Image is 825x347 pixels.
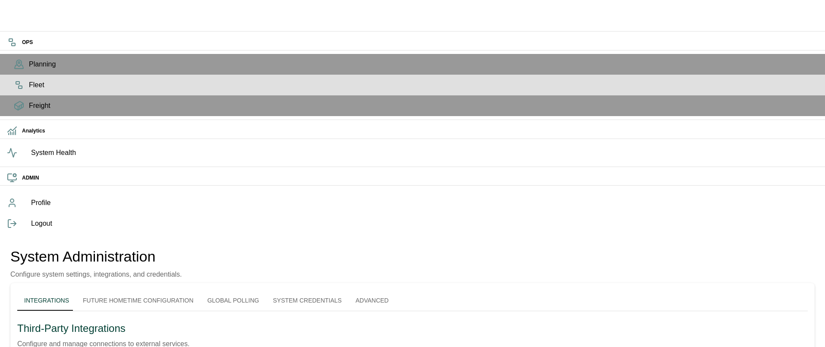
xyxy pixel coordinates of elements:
[29,59,818,69] span: Planning
[31,148,818,158] span: System Health
[349,290,396,311] button: Advanced
[200,290,266,311] button: Global Polling
[22,174,818,182] h6: ADMIN
[10,269,182,280] p: Configure system settings, integrations, and credentials.
[31,218,818,229] span: Logout
[17,322,808,335] h5: Third-Party Integrations
[31,198,818,208] span: Profile
[22,38,818,47] h6: OPS
[29,80,818,90] span: Fleet
[10,248,182,266] h4: System Administration
[22,127,818,135] h6: Analytics
[17,290,76,311] button: Integrations
[76,290,200,311] button: Future Hometime Configuration
[17,290,808,311] div: system administration tabs
[266,290,348,311] button: System Credentials
[29,101,818,111] span: Freight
